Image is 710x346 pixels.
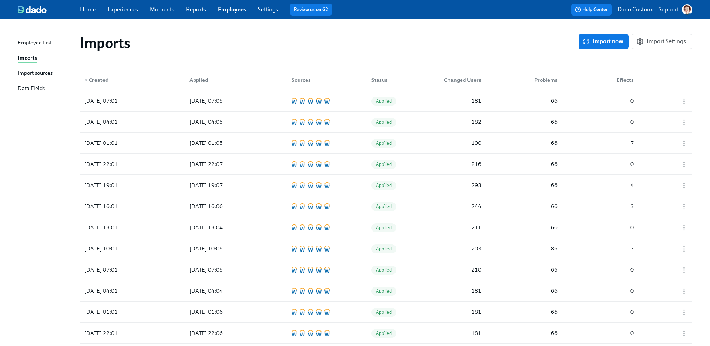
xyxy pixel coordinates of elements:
[371,288,396,294] span: Applied
[371,162,396,167] span: Applied
[186,307,250,316] div: [DATE] 01:06
[300,182,305,188] img: Workday
[18,6,47,13] img: dado
[599,223,637,232] div: 0
[438,73,484,87] div: Changed Users
[300,203,305,209] img: Workday
[371,204,396,209] span: Applied
[18,69,74,78] a: Import sources
[80,34,130,52] h1: Imports
[523,96,561,105] div: 66
[80,323,692,344] a: [DATE] 22:01[DATE] 22:06WorkdayWorkdayWorkdayWorkdayWorkdayWorkdayMicrosoft ExcelMicrosoft ExcelM...
[292,309,297,315] img: Workday
[324,267,330,273] img: Workday
[80,133,692,153] div: [DATE] 01:01[DATE] 01:05WorkdayWorkdayWorkdayWorkdayWorkdayWorkdayMicrosoft ExcelMicrosoft ExcelM...
[366,73,403,87] div: Status
[371,330,396,336] span: Applied
[632,34,692,49] button: Import Settings
[300,161,305,167] img: Workday
[289,76,330,84] div: Sources
[599,286,637,295] div: 0
[599,96,637,105] div: 0
[316,246,321,252] img: Workday
[81,76,148,84] div: Created
[371,225,396,230] span: Applied
[324,288,330,294] img: Workday
[308,288,313,294] img: Workday
[300,330,305,336] img: Workday
[292,140,297,146] img: Workday
[80,196,692,217] div: [DATE] 16:01[DATE] 16:06WorkdayWorkdayWorkdayWorkdayWorkdayWorkdayMicrosoft ExcelMicrosoft ExcelM...
[316,309,321,315] img: Workday
[596,73,637,87] div: Effects
[292,288,297,294] img: Workday
[308,224,313,230] img: Workday
[80,302,692,323] a: [DATE] 01:01[DATE] 01:06WorkdayWorkdayWorkdayWorkdayWorkdayWorkdayMicrosoft ExcelMicrosoft ExcelM...
[308,161,313,167] img: Workday
[324,119,330,125] img: Workday
[81,265,148,274] div: [DATE] 07:01
[186,265,250,274] div: [DATE] 07:05
[316,203,321,209] img: Workday
[186,329,250,337] div: [DATE] 22:06
[316,288,321,294] img: Workday
[308,98,313,104] img: Workday
[316,98,321,104] img: Workday
[80,154,692,174] div: [DATE] 22:01[DATE] 22:07WorkdayWorkdayWorkdayWorkdayWorkdayWorkdayMicrosoft ExcelMicrosoft ExcelM...
[80,6,96,13] a: Home
[292,161,297,167] img: Workday
[438,223,484,232] div: 211
[186,181,250,190] div: [DATE] 19:07
[324,224,330,230] img: Workday
[438,329,484,337] div: 181
[186,202,250,211] div: [DATE] 16:06
[599,76,637,84] div: Effects
[438,139,484,147] div: 190
[292,330,297,336] img: Workday
[81,73,148,87] div: ▼Created
[80,196,692,217] a: [DATE] 16:01[DATE] 16:06WorkdayWorkdayWorkdayWorkdayWorkdayWorkdayMicrosoft ExcelMicrosoft ExcelM...
[438,96,484,105] div: 181
[81,202,148,211] div: [DATE] 16:01
[18,54,37,63] div: Imports
[316,224,321,230] img: Workday
[371,98,396,104] span: Applied
[618,4,692,15] button: Dado Customer Support
[258,6,278,13] a: Settings
[80,133,692,154] a: [DATE] 01:01[DATE] 01:05WorkdayWorkdayWorkdayWorkdayWorkdayWorkdayMicrosoft ExcelMicrosoft ExcelM...
[324,309,330,315] img: Workday
[18,54,74,63] a: Imports
[371,183,396,188] span: Applied
[150,6,174,13] a: Moments
[438,181,484,190] div: 293
[599,181,637,190] div: 14
[308,182,313,188] img: Workday
[324,98,330,104] img: Workday
[579,34,629,49] button: Import now
[80,90,692,112] a: [DATE] 07:01[DATE] 07:05WorkdayWorkdayWorkdayWorkdayWorkdayWorkdayMicrosoft ExcelMicrosoft ExcelM...
[308,267,313,273] img: Workday
[523,139,561,147] div: 66
[18,39,51,48] div: Employee List
[186,76,250,84] div: Applied
[218,6,246,13] a: Employees
[292,267,297,273] img: Workday
[599,265,637,274] div: 0
[80,259,692,280] a: [DATE] 07:01[DATE] 07:05WorkdayWorkdayWorkdayWorkdayWorkdayWorkdayMicrosoft ExcelMicrosoft ExcelM...
[286,73,330,87] div: Sources
[599,160,637,169] div: 0
[308,203,313,209] img: Workday
[300,267,305,273] img: Workday
[81,139,148,147] div: [DATE] 01:01
[300,140,305,146] img: Workday
[290,4,332,16] button: Review us on G2
[438,76,484,84] div: Changed Users
[80,217,692,238] div: [DATE] 13:01[DATE] 13:04WorkdayWorkdayWorkdayWorkdayWorkdayWorkdayMicrosoft ExcelMicrosoft ExcelM...
[81,307,148,316] div: [DATE] 01:01
[18,39,74,48] a: Employee List
[81,286,148,295] div: [DATE] 04:01
[523,181,561,190] div: 66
